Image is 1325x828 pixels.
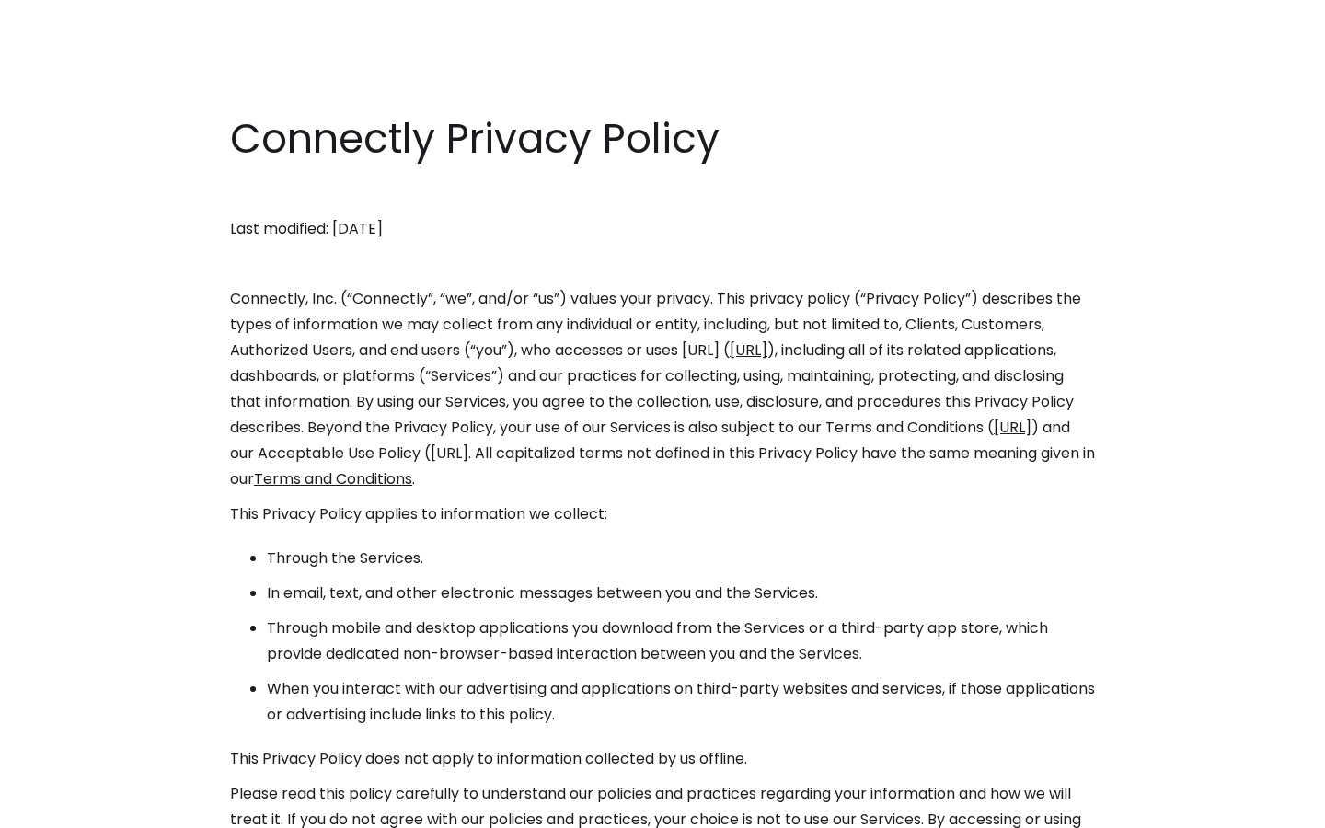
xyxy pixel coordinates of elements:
[230,501,1095,527] p: This Privacy Policy applies to information we collect:
[994,417,1031,438] a: [URL]
[730,339,767,361] a: [URL]
[18,794,110,822] aside: Language selected: English
[230,286,1095,492] p: Connectly, Inc. (“Connectly”, “we”, and/or “us”) values your privacy. This privacy policy (“Priva...
[267,615,1095,667] li: Through mobile and desktop applications you download from the Services or a third-party app store...
[230,181,1095,207] p: ‍
[254,468,412,489] a: Terms and Conditions
[267,581,1095,606] li: In email, text, and other electronic messages between you and the Services.
[267,546,1095,571] li: Through the Services.
[230,746,1095,772] p: This Privacy Policy does not apply to information collected by us offline.
[267,676,1095,728] li: When you interact with our advertising and applications on third-party websites and services, if ...
[37,796,110,822] ul: Language list
[230,110,1095,167] h1: Connectly Privacy Policy
[230,216,1095,242] p: Last modified: [DATE]
[230,251,1095,277] p: ‍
